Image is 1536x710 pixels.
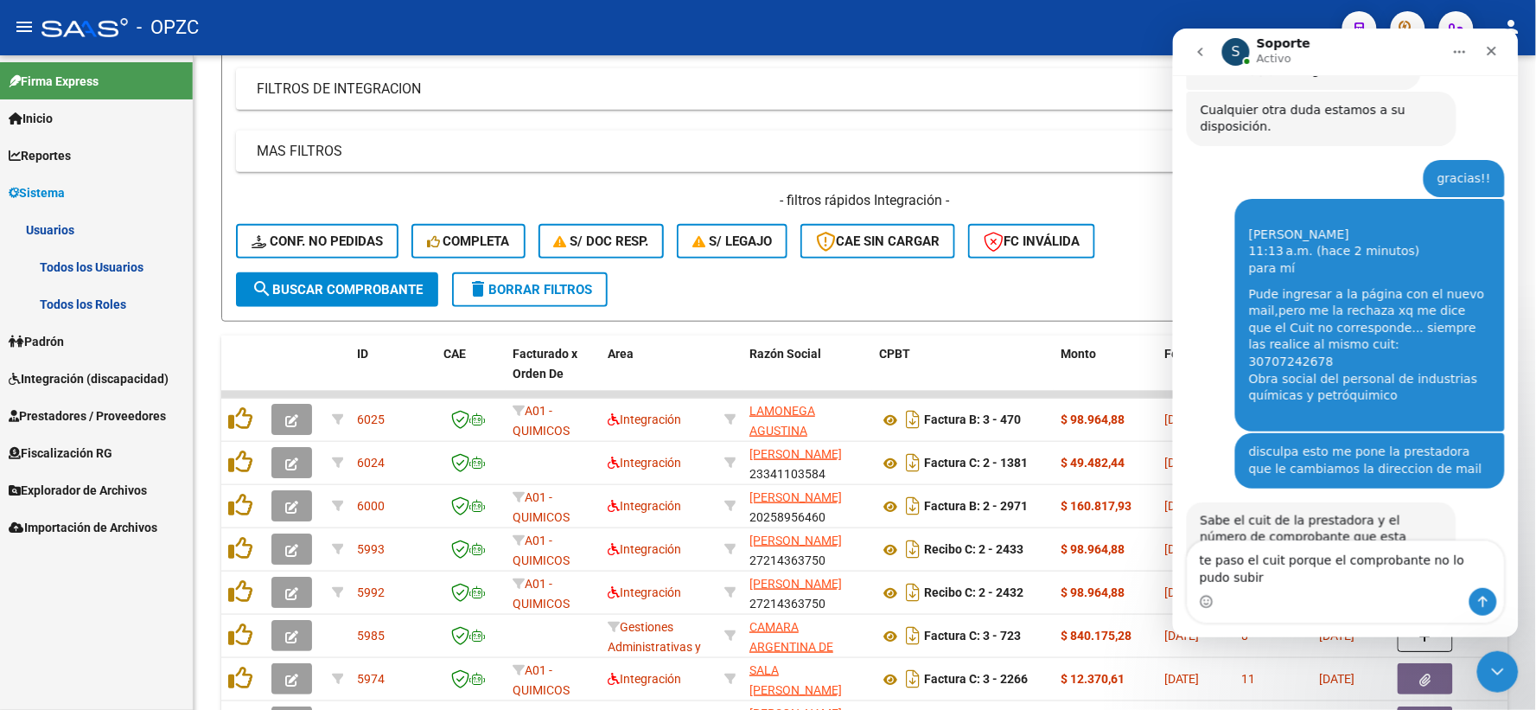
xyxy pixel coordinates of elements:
[513,663,570,697] span: A01 - QUIMICOS
[749,447,842,461] span: [PERSON_NAME]
[357,347,368,361] span: ID
[252,233,383,249] span: Conf. no pedidas
[1164,499,1200,513] span: [DATE]
[924,673,1028,687] strong: Factura C: 3 - 2266
[749,661,865,697] div: 27335225339
[1061,629,1131,643] strong: $ 840.175,28
[539,224,665,259] button: S/ Doc Resp.
[1061,347,1096,361] span: Monto
[608,499,681,513] span: Integración
[749,401,865,438] div: 27279480983
[902,449,924,477] i: Descargar documento
[9,481,147,500] span: Explorador de Archivos
[9,518,157,537] span: Importación de Archivos
[1054,336,1157,412] datatable-header-cell: Monto
[468,282,592,297] span: Borrar Filtros
[9,406,166,425] span: Prestadores / Proveedores
[427,233,510,249] span: Completa
[749,577,842,591] span: [PERSON_NAME]
[357,629,385,643] span: 5985
[749,488,865,524] div: 20258956460
[437,336,506,412] datatable-header-cell: CAE
[1164,542,1200,556] span: [DATE]
[902,492,924,520] i: Descargar documento
[1164,413,1200,426] span: [DATE]
[924,500,1028,514] strong: Factura B: 2 - 2971
[1061,456,1125,470] strong: $ 49.482,44
[236,131,1494,172] mat-expansion-panel-header: MAS FILTROS
[749,534,842,547] span: [PERSON_NAME]
[513,404,570,438] span: A01 - QUIMICOS
[9,109,53,128] span: Inicio
[608,620,701,674] span: Gestiones Administrativas y Otros
[14,16,35,37] mat-icon: menu
[872,336,1054,412] datatable-header-cell: CPBT
[608,347,634,361] span: Area
[902,579,924,606] i: Descargar documento
[513,534,570,567] span: A01 - QUIMICOS
[902,406,924,433] i: Descargar documento
[1477,651,1519,693] iframe: Intercom live chat
[749,490,842,504] span: [PERSON_NAME]
[924,543,1023,557] strong: Recibo C: 2 - 2433
[513,577,570,611] span: A01 - QUIMICOS
[1157,336,1235,412] datatable-header-cell: Fecha Cpbt
[749,617,865,654] div: 30716109972
[608,413,681,426] span: Integración
[608,585,681,599] span: Integración
[9,183,65,202] span: Sistema
[257,80,1452,99] mat-panel-title: FILTROS DE INTEGRACION
[1320,672,1355,686] span: [DATE]
[9,332,64,351] span: Padrón
[749,347,821,361] span: Razón Social
[968,224,1095,259] button: FC Inválida
[816,233,940,249] span: CAE SIN CARGAR
[1164,456,1200,470] span: [DATE]
[9,444,112,463] span: Fiscalización RG
[468,278,488,299] mat-icon: delete
[257,142,1452,161] mat-panel-title: MAS FILTROS
[608,672,681,686] span: Integración
[924,457,1028,470] strong: Factura C: 2 - 1381
[749,663,842,697] span: SALA [PERSON_NAME]
[252,278,272,299] mat-icon: search
[1242,672,1256,686] span: 11
[236,224,398,259] button: Conf. no pedidas
[984,233,1080,249] span: FC Inválida
[357,672,385,686] span: 5974
[1164,585,1200,599] span: [DATE]
[1164,347,1227,361] span: Fecha Cpbt
[506,336,601,412] datatable-header-cell: Facturado x Orden De
[749,531,865,567] div: 27214363750
[9,72,99,91] span: Firma Express
[357,499,385,513] span: 6000
[692,233,772,249] span: S/ legajo
[1501,16,1522,37] mat-icon: person
[677,224,787,259] button: S/ legajo
[137,9,199,47] span: - OPZC
[1173,29,1519,637] iframe: Intercom live chat
[252,282,423,297] span: Buscar Comprobante
[749,574,865,611] div: 27214363750
[357,585,385,599] span: 5992
[357,456,385,470] span: 6024
[749,445,865,481] div: 23341103584
[9,146,71,165] span: Reportes
[608,542,681,556] span: Integración
[902,622,924,649] i: Descargar documento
